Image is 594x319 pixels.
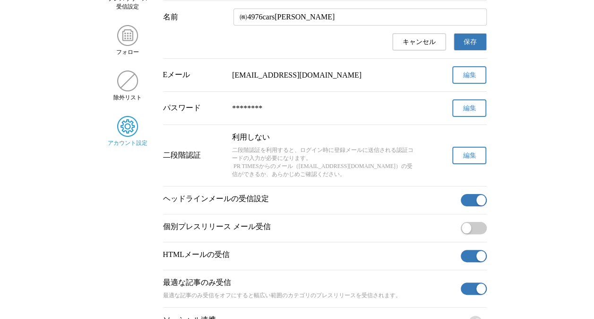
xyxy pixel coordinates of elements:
span: アカウント設定 [108,139,147,147]
div: パスワード [163,103,225,113]
p: 利用しない [232,133,417,142]
button: 保存 [454,33,487,51]
p: 個別プレスリリース メール受信 [163,222,457,232]
p: ヘッドラインメールの受信設定 [163,194,457,204]
div: [EMAIL_ADDRESS][DOMAIN_NAME] [232,71,417,80]
img: アカウント設定 [117,116,138,137]
span: 編集 [463,71,476,80]
p: 二段階認証を利用すると、ログイン時に登録メールに送信される認証コードの入力が必要になります。 PR TIMESからのメール（[EMAIL_ADDRESS][DOMAIN_NAME]）の受信ができ... [232,146,417,178]
button: キャンセル [392,33,446,51]
a: フォローフォロー [108,25,148,56]
span: キャンセル [403,38,436,46]
div: Eメール [163,70,225,80]
img: フォロー [117,25,138,46]
span: 除外リスト [113,94,142,102]
button: 編集 [452,99,486,117]
a: 除外リスト除外リスト [108,71,148,102]
button: 編集 [452,66,486,84]
label: 名前 [163,12,226,22]
span: 編集 [463,104,476,113]
div: 二段階認証 [163,151,225,160]
p: 最適な記事のみ受信をオフにすると幅広い範囲のカテゴリのプレスリリースを受信されます。 [163,292,457,300]
p: 最適な記事のみ受信 [163,278,457,288]
p: HTMLメールの受信 [163,250,457,260]
span: フォロー [116,48,139,56]
span: 保存 [464,38,477,46]
a: アカウント設定アカウント設定 [108,116,148,147]
img: 除外リスト [117,71,138,91]
span: 編集 [463,151,476,160]
button: 編集 [452,147,486,164]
